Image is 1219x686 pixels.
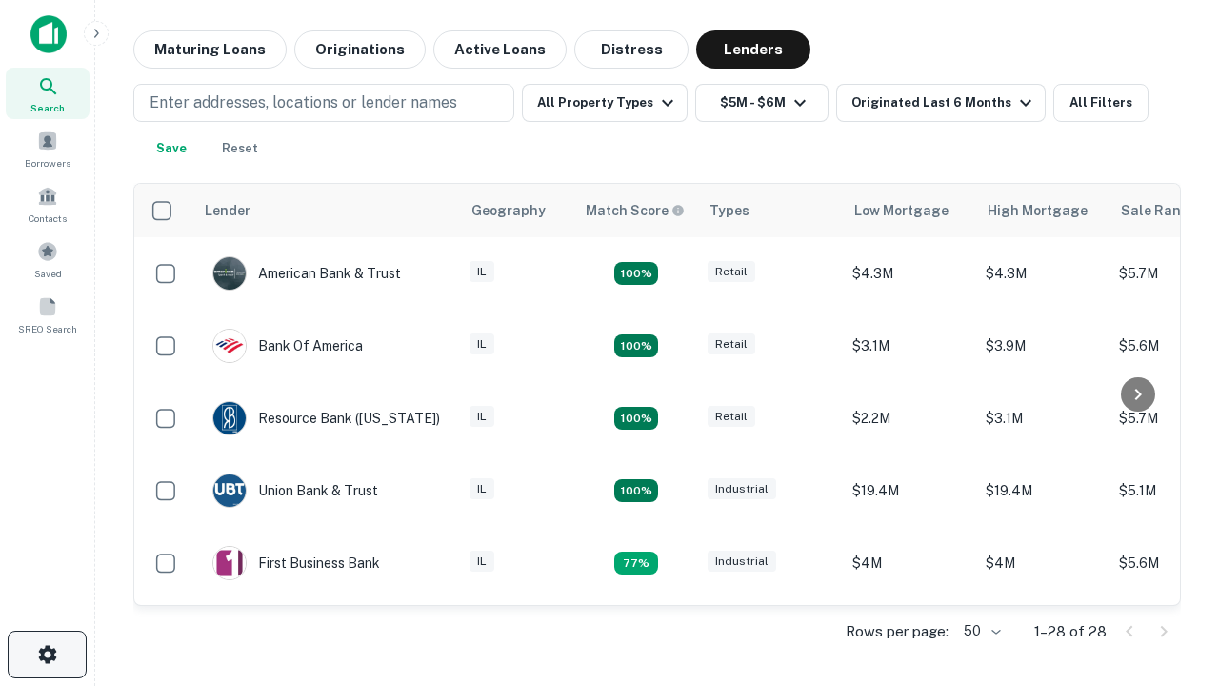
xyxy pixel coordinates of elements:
div: Retail [708,333,755,355]
div: Capitalize uses an advanced AI algorithm to match your search with the best lender. The match sco... [586,200,685,221]
button: Save your search to get updates of matches that match your search criteria. [141,130,202,168]
div: IL [470,261,494,283]
div: Retail [708,406,755,428]
th: Types [698,184,843,237]
td: $3.1M [976,382,1109,454]
span: Borrowers [25,155,70,171]
td: $4.2M [976,599,1109,672]
div: Originated Last 6 Months [851,91,1037,114]
img: picture [213,474,246,507]
div: Lender [205,199,250,222]
div: High Mortgage [988,199,1088,222]
span: SREO Search [18,321,77,336]
p: Rows per page: [846,620,949,643]
div: Matching Properties: 4, hasApolloMatch: undefined [614,334,658,357]
span: Search [30,100,65,115]
button: Enter addresses, locations or lender names [133,84,514,122]
a: Contacts [6,178,90,230]
div: Matching Properties: 4, hasApolloMatch: undefined [614,407,658,430]
td: $4M [843,527,976,599]
td: $4M [976,527,1109,599]
td: $3.1M [843,310,976,382]
th: Geography [460,184,574,237]
div: IL [470,551,494,573]
div: Low Mortgage [854,199,949,222]
a: Saved [6,233,90,285]
a: Search [6,68,90,119]
div: Retail [708,261,755,283]
span: Saved [34,266,62,281]
div: Resource Bank ([US_STATE]) [212,401,440,435]
img: picture [213,257,246,290]
div: First Business Bank [212,546,380,580]
p: 1–28 of 28 [1034,620,1107,643]
div: Types [709,199,749,222]
div: Geography [471,199,546,222]
td: $3.9M [843,599,976,672]
th: Lender [193,184,460,237]
td: $4.3M [843,237,976,310]
td: $3.9M [976,310,1109,382]
button: Maturing Loans [133,30,287,69]
span: Contacts [29,211,67,226]
h6: Match Score [586,200,681,221]
a: Borrowers [6,123,90,174]
a: SREO Search [6,289,90,340]
td: $19.4M [976,454,1109,527]
td: $2.2M [843,382,976,454]
button: Active Loans [433,30,567,69]
button: All Property Types [522,84,688,122]
button: $5M - $6M [695,84,829,122]
td: $4.3M [976,237,1109,310]
div: Union Bank & Trust [212,474,378,508]
img: picture [213,402,246,434]
div: Industrial [708,551,776,573]
img: capitalize-icon.png [30,15,67,53]
div: Bank Of America [212,329,363,363]
th: High Mortgage [976,184,1109,237]
div: 50 [956,617,1004,645]
div: Matching Properties: 7, hasApolloMatch: undefined [614,262,658,285]
div: Industrial [708,478,776,500]
button: Reset [210,130,270,168]
div: IL [470,406,494,428]
p: Enter addresses, locations or lender names [150,91,457,114]
iframe: Chat Widget [1124,534,1219,625]
div: IL [470,478,494,500]
button: Originations [294,30,426,69]
button: Lenders [696,30,810,69]
th: Capitalize uses an advanced AI algorithm to match your search with the best lender. The match sco... [574,184,698,237]
img: picture [213,330,246,362]
th: Low Mortgage [843,184,976,237]
div: American Bank & Trust [212,256,401,291]
td: $19.4M [843,454,976,527]
button: Originated Last 6 Months [836,84,1046,122]
img: picture [213,547,246,579]
div: IL [470,333,494,355]
button: Distress [574,30,689,69]
button: All Filters [1053,84,1149,122]
div: Matching Properties: 4, hasApolloMatch: undefined [614,479,658,502]
div: Matching Properties: 3, hasApolloMatch: undefined [614,552,658,575]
